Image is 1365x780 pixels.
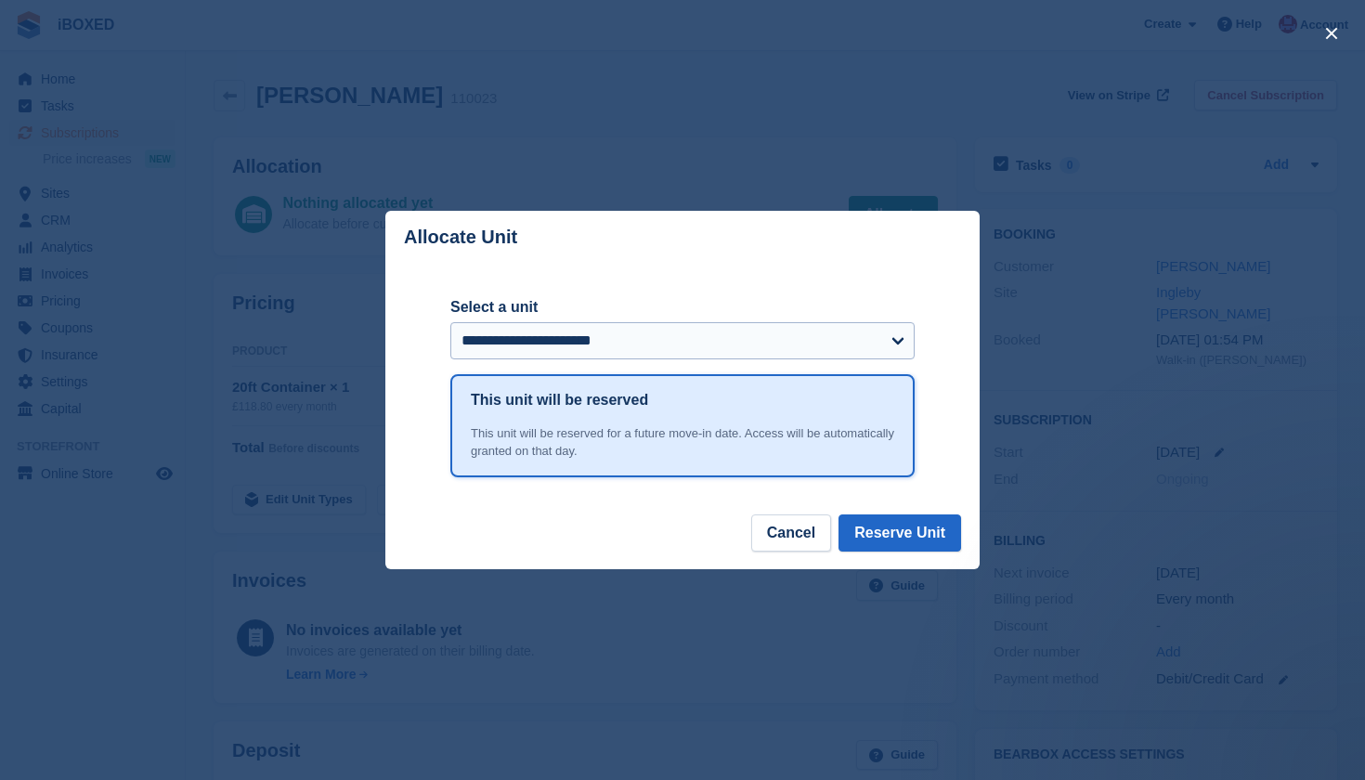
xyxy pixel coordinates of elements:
p: Allocate Unit [404,227,517,248]
label: Select a unit [450,296,915,318]
h1: This unit will be reserved [471,389,648,411]
div: This unit will be reserved for a future move-in date. Access will be automatically granted on tha... [471,424,894,461]
button: Reserve Unit [838,514,961,552]
button: Cancel [751,514,831,552]
button: close [1317,19,1346,48]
